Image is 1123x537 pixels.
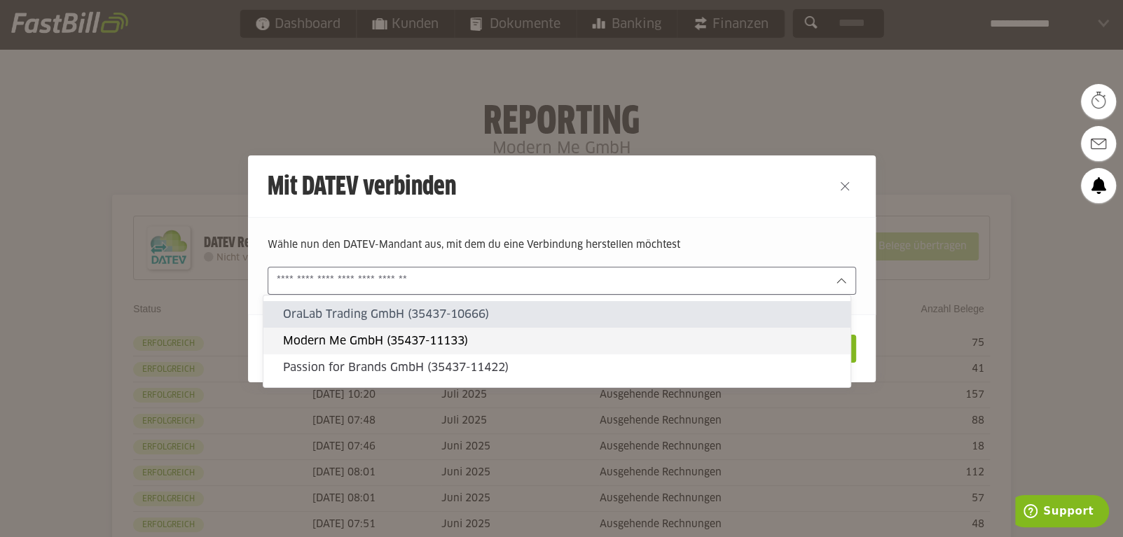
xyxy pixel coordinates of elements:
iframe: Öffnet ein Widget, in dem Sie weitere Informationen finden [1015,495,1109,530]
sl-option: Passion for Brands GmbH (35437-11422) [263,354,850,381]
sl-option: OraLab Trading GmbH (35437-10666) [263,301,850,328]
sl-option: Modern Me GmbH (35437-11133) [263,328,850,354]
p: Wähle nun den DATEV-Mandant aus, mit dem du eine Verbindung herstellen möchtest [268,237,856,253]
